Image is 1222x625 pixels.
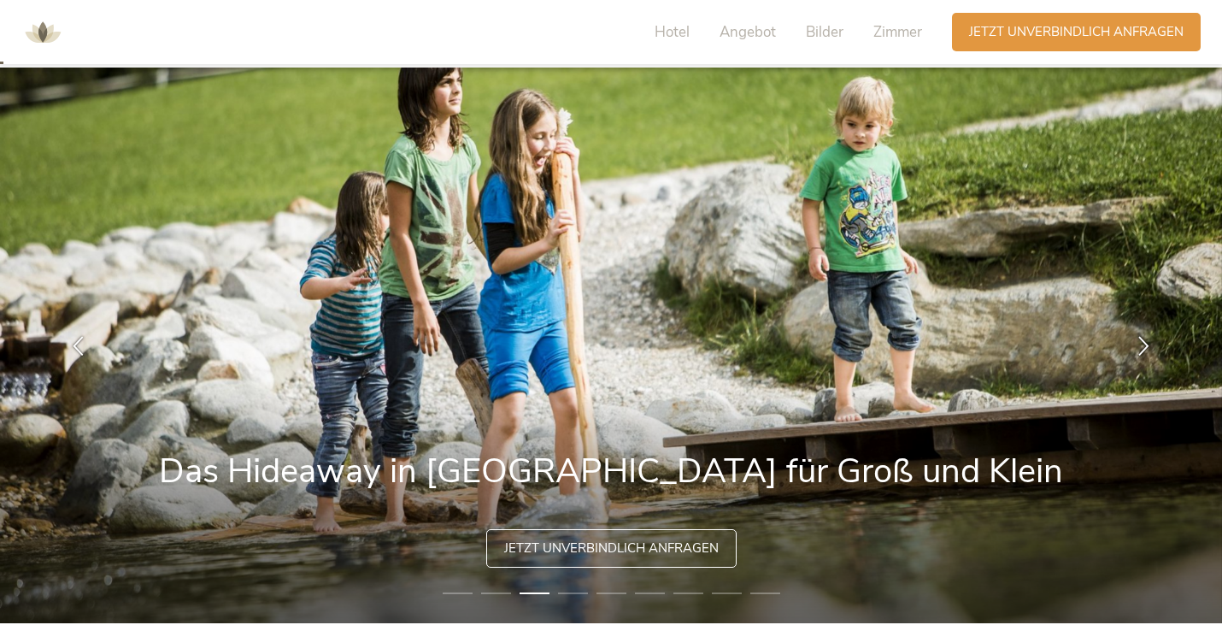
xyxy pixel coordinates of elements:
[806,22,843,42] span: Bilder
[504,540,719,557] span: Jetzt unverbindlich anfragen
[655,22,690,42] span: Hotel
[17,7,68,58] img: AMONTI & LUNARIS Wellnessresort
[969,23,1184,41] span: Jetzt unverbindlich anfragen
[17,26,68,38] a: AMONTI & LUNARIS Wellnessresort
[873,22,922,42] span: Zimmer
[720,22,776,42] span: Angebot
